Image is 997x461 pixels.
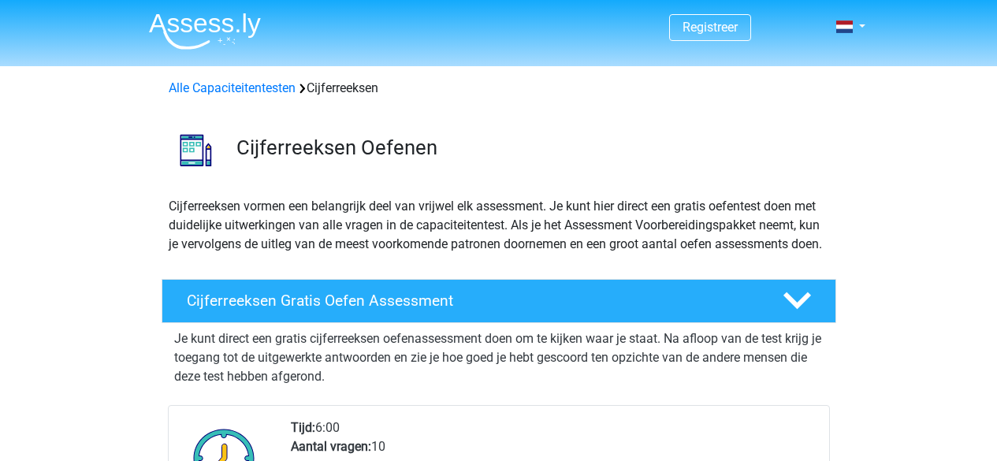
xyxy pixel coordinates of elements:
[149,13,261,50] img: Assessly
[169,197,829,254] p: Cijferreeksen vormen een belangrijk deel van vrijwel elk assessment. Je kunt hier direct een grat...
[162,117,229,184] img: cijferreeksen
[236,136,824,160] h3: Cijferreeksen Oefenen
[174,329,824,386] p: Je kunt direct een gratis cijferreeksen oefenassessment doen om te kijken waar je staat. Na afloo...
[169,80,296,95] a: Alle Capaciteitentesten
[291,420,315,435] b: Tijd:
[155,279,843,323] a: Cijferreeksen Gratis Oefen Assessment
[683,20,738,35] a: Registreer
[187,292,757,310] h4: Cijferreeksen Gratis Oefen Assessment
[162,79,835,98] div: Cijferreeksen
[291,439,371,454] b: Aantal vragen:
